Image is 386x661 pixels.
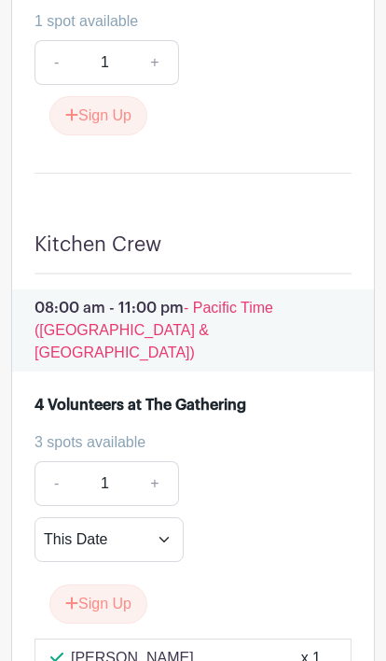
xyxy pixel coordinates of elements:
[34,394,246,416] div: 4 Volunteers at The Gathering
[34,40,77,85] a: -
[34,461,77,506] a: -
[34,233,161,258] h4: Kitchen Crew
[49,584,147,624] button: Sign Up
[34,431,337,454] div: 3 spots available
[131,40,178,85] a: +
[131,461,178,506] a: +
[12,289,374,372] p: 08:00 am - 11:00 pm
[49,96,147,135] button: Sign Up
[34,300,273,360] span: - Pacific Time ([GEOGRAPHIC_DATA] & [GEOGRAPHIC_DATA])
[34,10,337,33] div: 1 spot available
